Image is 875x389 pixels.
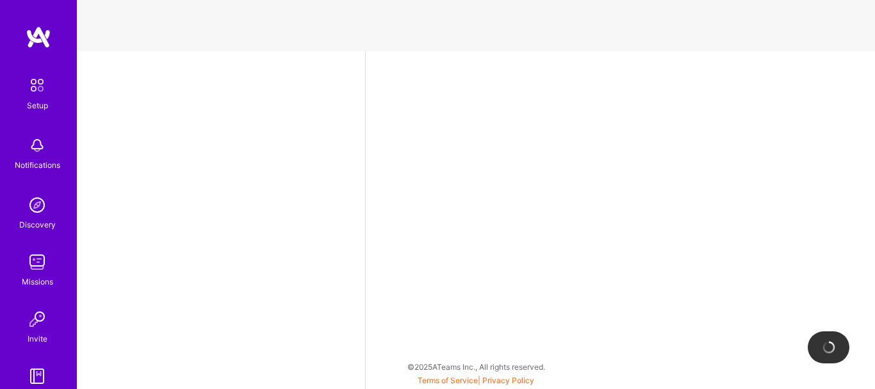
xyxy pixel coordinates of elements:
img: teamwork [24,249,50,275]
img: discovery [24,192,50,218]
div: © 2025 ATeams Inc., All rights reserved. [77,351,875,383]
div: Notifications [15,158,60,172]
div: Invite [28,332,47,345]
img: bell [24,133,50,158]
span: | [418,376,534,385]
img: loading [822,340,836,354]
div: Setup [27,99,48,112]
img: guide book [24,363,50,389]
img: setup [24,72,51,99]
div: Missions [22,275,53,288]
a: Privacy Policy [482,376,534,385]
a: Terms of Service [418,376,478,385]
div: Discovery [19,218,56,231]
img: Invite [24,306,50,332]
img: logo [26,26,51,49]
